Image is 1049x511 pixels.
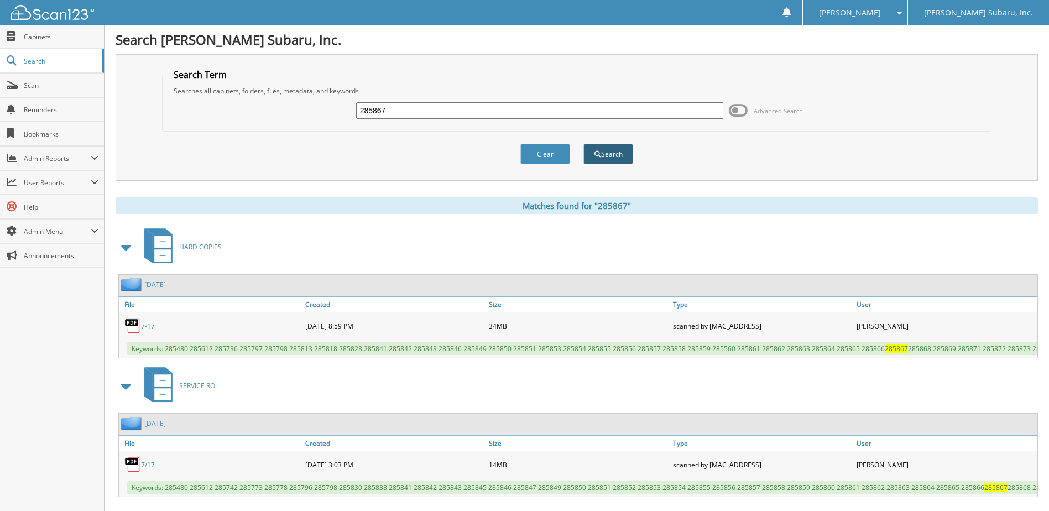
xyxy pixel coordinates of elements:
img: folder2.png [121,278,144,291]
a: 7-17 [141,321,155,331]
span: SERVICE RO [179,381,215,390]
img: scan123-logo-white.svg [11,5,94,20]
span: Bookmarks [24,129,98,139]
button: Clear [520,144,570,164]
span: Help [24,202,98,212]
div: scanned by [MAC_ADDRESS] [670,315,854,337]
span: Scan [24,81,98,90]
a: Type [670,436,854,451]
span: [PERSON_NAME] Subaru, Inc. [924,9,1033,16]
img: PDF.png [124,317,141,334]
a: Size [486,436,670,451]
div: scanned by [MAC_ADDRESS] [670,453,854,476]
a: File [119,297,302,312]
span: Reminders [24,105,98,114]
iframe: Chat Widget [994,458,1049,511]
a: HARD COPIES [138,225,222,269]
img: folder2.png [121,416,144,430]
span: 285867 [885,344,908,353]
a: [DATE] [144,419,166,428]
div: [PERSON_NAME] [854,315,1037,337]
img: PDF.png [124,456,141,473]
span: Announcements [24,251,98,260]
span: Search [24,56,97,66]
span: [PERSON_NAME] [819,9,881,16]
div: [DATE] 3:03 PM [302,453,486,476]
legend: Search Term [168,69,232,81]
div: [DATE] 8:59 PM [302,315,486,337]
a: Created [302,297,486,312]
a: [DATE] [144,280,166,289]
span: Cabinets [24,32,98,41]
a: Created [302,436,486,451]
h1: Search [PERSON_NAME] Subaru, Inc. [116,30,1038,49]
a: User [854,436,1037,451]
div: Matches found for "285867" [116,197,1038,214]
div: 14MB [486,453,670,476]
span: HARD COPIES [179,242,222,252]
a: SERVICE RO [138,364,215,408]
div: 34MB [486,315,670,337]
div: Searches all cabinets, folders, files, metadata, and keywords [168,86,985,96]
span: User Reports [24,178,91,187]
a: Size [486,297,670,312]
a: File [119,436,302,451]
button: Search [583,144,633,164]
span: Advanced Search [754,107,803,115]
div: [PERSON_NAME] [854,453,1037,476]
a: 7/17 [141,460,155,470]
span: Admin Reports [24,154,91,163]
span: 285867 [984,483,1008,492]
a: Type [670,297,854,312]
span: Admin Menu [24,227,91,236]
a: User [854,297,1037,312]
